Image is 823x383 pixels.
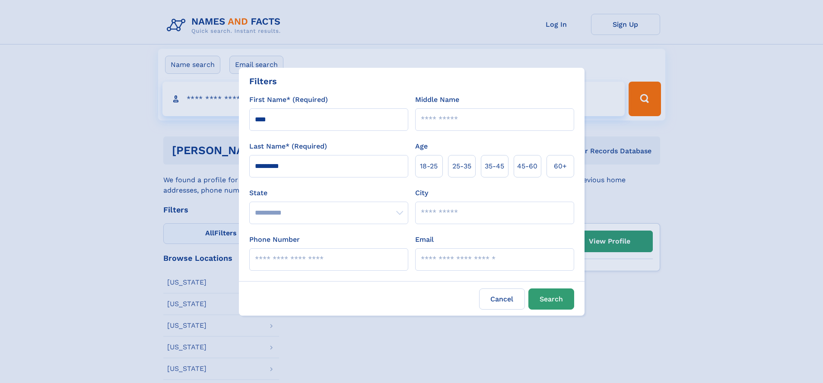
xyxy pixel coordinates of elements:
[485,161,504,171] span: 35‑45
[249,141,327,152] label: Last Name* (Required)
[249,234,300,245] label: Phone Number
[415,234,434,245] label: Email
[249,95,328,105] label: First Name* (Required)
[249,188,408,198] label: State
[517,161,537,171] span: 45‑60
[554,161,567,171] span: 60+
[415,141,428,152] label: Age
[415,95,459,105] label: Middle Name
[479,288,525,310] label: Cancel
[452,161,471,171] span: 25‑35
[528,288,574,310] button: Search
[249,75,277,88] div: Filters
[420,161,438,171] span: 18‑25
[415,188,428,198] label: City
